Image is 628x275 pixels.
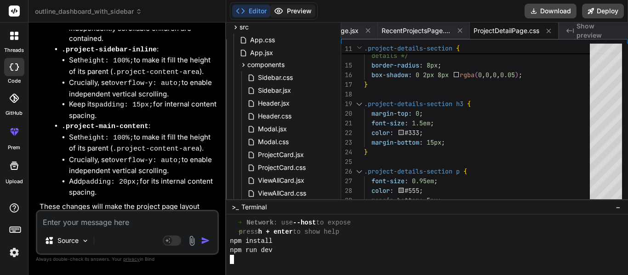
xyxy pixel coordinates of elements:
span: components [247,60,285,69]
span: font-size: [371,119,408,127]
span: { [467,100,471,108]
span: h3 [456,100,463,108]
span: to show help [293,227,339,236]
span: .project-details-section [364,167,452,175]
span: color: [371,186,394,195]
code: padding: 15px; [95,101,153,109]
span: npm install [230,236,272,246]
label: prem [8,144,20,152]
span: margin-bottom: [371,138,423,146]
span: npm run dev [230,246,272,255]
div: 16 [341,70,352,80]
span: 0 [493,71,497,79]
span: border-radius: [371,61,423,69]
span: ProjectCard.css [257,162,307,173]
span: 1.5em [412,119,430,127]
span: 0 [479,71,482,79]
span: , [490,71,493,79]
li: Crucially, set to enable independent vertical scrolling. [69,78,217,99]
div: 19 [341,99,352,109]
span: App.jsx [249,47,274,58]
span: Modal.css [257,136,290,147]
code: .project-content-area [113,68,200,76]
span: ; [438,61,441,69]
div: Click to collapse the range. [353,167,365,176]
button: Deploy [582,4,624,18]
span: 0.05 [501,71,515,79]
span: ViewAllCard.css [257,188,307,199]
div: 29 [341,196,352,205]
span: , [497,71,501,79]
span: Sidebar.jsx [257,85,292,96]
span: ( [475,71,479,79]
span: ) [515,71,519,79]
p: Always double-check its answers. Your in Bind [36,255,219,264]
button: Preview [270,5,315,17]
div: 27 [341,176,352,186]
img: settings [6,245,22,260]
span: --host [293,218,316,227]
div: 20 [341,109,352,118]
span: } [364,80,368,89]
span: App.css [249,34,276,45]
span: h + enter [258,227,293,236]
span: { [456,44,460,52]
code: .project-sidebar-inline [62,46,157,54]
span: ProjectCard.jsx [257,149,305,160]
img: Pick Models [81,237,89,245]
span: ProjectDetailPage.css [474,26,539,35]
code: .project-content-area [113,145,200,153]
div: 26 [341,167,352,176]
p: These changes will make the project page layout behave exactly as you described. [40,202,217,222]
span: } [364,148,368,156]
img: attachment [187,236,197,246]
li: Keep its for internal content spacing. [69,99,217,121]
span: ; [420,129,423,137]
div: 23 [341,138,352,147]
code: height: 100%; [80,57,134,65]
span: #333 [405,129,420,137]
code: height: 100%; [80,134,134,142]
img: icon [201,236,210,245]
span: ViewAllCard.jsx [257,175,305,186]
span: press [239,227,258,236]
li: Set to make it fill the height of its parent ( ). [69,55,217,78]
p: Source [57,236,79,245]
span: Show preview [577,22,621,40]
span: 5px [427,196,438,204]
span: color: [371,129,394,137]
span: .project-details-section [364,44,452,52]
li: Set to make it fill the height of its parent ( ). [69,132,217,155]
span: ; [430,119,434,127]
span: 0 [416,109,419,118]
span: >_ [232,202,239,212]
span: src [240,22,249,32]
label: GitHub [6,109,23,117]
span: Header.jsx [257,98,291,109]
span: 8px [427,61,438,69]
span: 8px [438,71,449,79]
div: 15 [341,61,352,70]
span: details */ [371,51,408,60]
span: #555 [405,186,420,195]
label: threads [4,46,24,54]
span: : use [274,218,293,227]
span: rgba [460,71,475,79]
span: RecentProjectsPage.css [382,26,451,35]
span: ➜ [238,218,239,227]
span: − [616,202,621,212]
code: padding: 20px; [82,178,140,186]
div: 18 [341,90,352,99]
span: 11 [341,44,352,54]
span: box-shadow: [371,71,412,79]
span: privacy [123,256,140,262]
span: 0.95em [412,177,434,185]
li: Add for its internal content spacing. [69,176,217,198]
span: 2px [423,71,434,79]
span: Terminal [241,202,267,212]
span: Sidebar.css [257,72,294,83]
span: margin-bottom: [371,196,423,204]
span: Header.css [257,111,292,122]
div: 28 [341,186,352,196]
span: 0 [486,71,490,79]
